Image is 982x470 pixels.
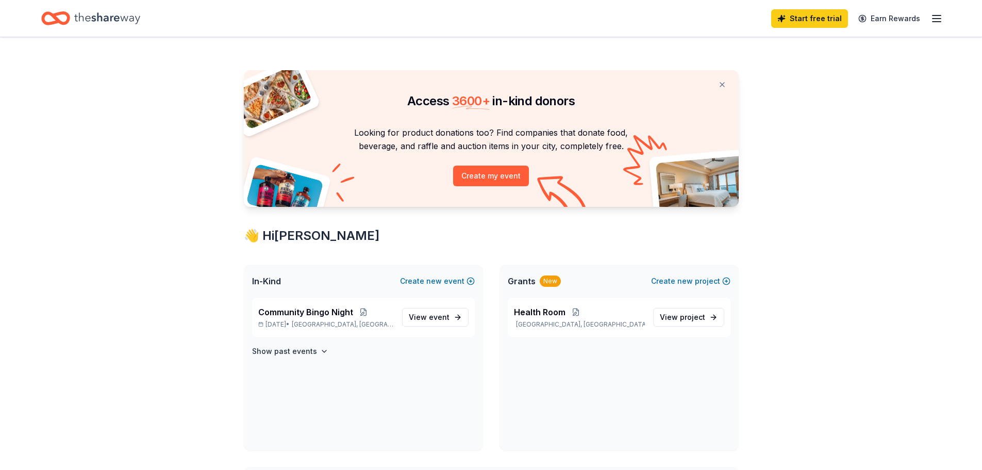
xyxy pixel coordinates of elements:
[407,93,575,108] span: Access in-kind donors
[292,320,393,329] span: [GEOGRAPHIC_DATA], [GEOGRAPHIC_DATA]
[252,275,281,287] span: In-Kind
[653,308,724,327] a: View project
[508,275,536,287] span: Grants
[771,9,848,28] a: Start free trial
[651,275,730,287] button: Createnewproject
[252,345,317,358] h4: Show past events
[660,311,705,323] span: View
[452,93,490,108] span: 3600 +
[426,275,442,287] span: new
[258,306,353,318] span: Community Bingo Night
[540,275,561,287] div: New
[852,9,926,28] a: Earn Rewards
[453,166,529,186] button: Create my event
[252,345,328,358] button: Show past events
[256,126,726,153] p: Looking for product donations too? Find companies that donate food, beverage, and raffle and auct...
[514,320,645,329] p: [GEOGRAPHIC_DATA], [GEOGRAPHIC_DATA]
[41,6,140,30] a: Home
[680,313,705,321] span: project
[400,275,475,287] button: Createnewevent
[258,320,394,329] p: [DATE] •
[402,308,469,327] a: View event
[244,228,739,244] div: 👋 Hi [PERSON_NAME]
[514,306,565,318] span: Health Room
[232,64,312,130] img: Pizza
[409,311,450,323] span: View
[537,176,589,215] img: Curvy arrow
[677,275,693,287] span: new
[429,313,450,321] span: event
